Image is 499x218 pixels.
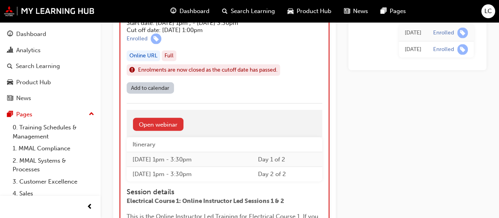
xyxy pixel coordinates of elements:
div: Online URL [127,51,160,61]
span: car-icon [288,6,293,16]
a: 2. MMAL Systems & Processes [9,155,97,176]
div: Thu Apr 06 2023 12:17:51 GMT+0930 (Australian Central Standard Time) [405,45,421,54]
a: news-iconNews [338,3,374,19]
span: learningRecordVerb_ENROLL-icon [457,27,468,38]
button: DashboardAnalyticsSearch LearningProduct HubNews [3,25,97,107]
h5: Cut off date: [DATE] 1:00pm [127,27,310,34]
a: 1. MMAL Compliance [9,142,97,155]
a: 4. Sales [9,188,97,200]
h5: Start date: [DATE] 1pm , - [DATE] 3:30pm [127,19,310,27]
a: 0. Training Schedules & Management [9,121,97,142]
h4: Session details [127,188,322,197]
a: Open webinar [133,118,183,131]
div: Dashboard [16,30,46,39]
div: Pages [16,110,32,119]
span: Enrolments are now closed as the cutoff date has passed. [138,66,277,75]
span: learningRecordVerb_ENROLL-icon [151,34,161,44]
span: up-icon [89,109,94,119]
td: Day 2 of 2 [252,167,322,182]
span: prev-icon [87,202,93,212]
td: [DATE] 1pm - 3:30pm [127,152,252,167]
button: Pages [3,107,97,122]
th: Itinerary [127,137,252,152]
td: [DATE] 1pm - 3:30pm [127,167,252,182]
a: Search Learning [3,59,97,74]
div: News [16,94,31,103]
span: news-icon [7,95,13,102]
a: Analytics [3,43,97,58]
span: Electrical Course 1: Online Instructor Led Sessions 1 & 2 [127,197,284,205]
button: LC [481,4,495,18]
span: Pages [390,7,406,16]
div: Mon Jul 14 2025 11:06:29 GMT+0930 (Australian Central Standard Time) [405,28,421,37]
span: Dashboard [179,7,209,16]
a: News [3,91,97,106]
a: 3. Customer Excellence [9,176,97,188]
span: learningRecordVerb_ENROLL-icon [457,44,468,55]
div: Product Hub [16,78,51,87]
a: search-iconSearch Learning [216,3,281,19]
div: Enrolled [433,29,454,36]
span: News [353,7,368,16]
a: Add to calendar [127,82,174,94]
a: pages-iconPages [374,3,412,19]
div: Search Learning [16,62,60,71]
span: Product Hub [297,7,331,16]
div: Enrolled [127,35,148,43]
div: Enrolled [433,45,454,53]
span: Search Learning [231,7,275,16]
a: Dashboard [3,27,97,42]
span: search-icon [222,6,228,16]
a: car-iconProduct Hub [281,3,338,19]
a: Product Hub [3,75,97,90]
a: guage-iconDashboard [164,3,216,19]
span: exclaim-icon [129,65,135,76]
span: search-icon [7,63,13,70]
span: pages-icon [381,6,387,16]
img: mmal [4,6,95,16]
span: LC [484,7,492,16]
span: guage-icon [170,6,176,16]
span: chart-icon [7,47,13,54]
div: Analytics [16,46,41,55]
span: pages-icon [7,111,13,118]
span: guage-icon [7,31,13,38]
span: news-icon [344,6,350,16]
div: Full [162,51,176,61]
span: car-icon [7,79,13,86]
td: Day 1 of 2 [252,152,322,167]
